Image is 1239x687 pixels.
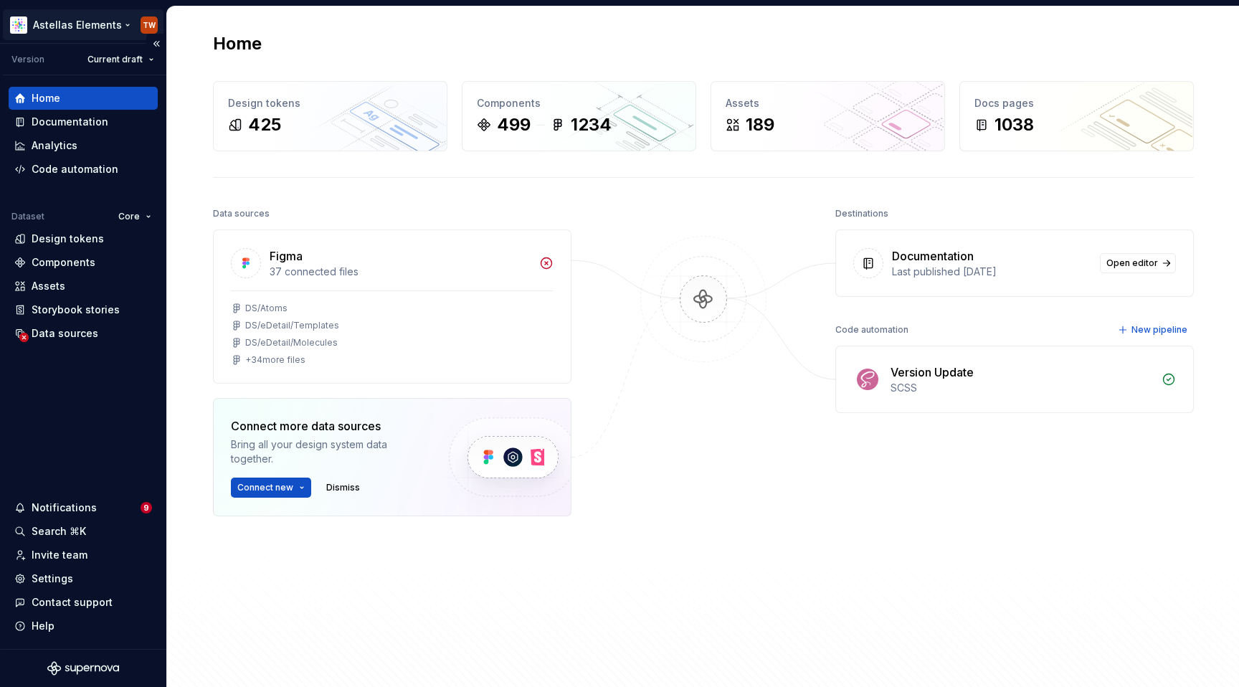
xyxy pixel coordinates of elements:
[891,364,974,381] div: Version Update
[32,501,97,515] div: Notifications
[231,417,424,435] div: Connect more data sources
[994,113,1034,136] div: 1038
[146,34,166,54] button: Collapse sidebar
[32,138,77,153] div: Analytics
[32,619,54,633] div: Help
[9,275,158,298] a: Assets
[9,158,158,181] a: Code automation
[141,502,152,513] span: 9
[497,113,531,136] div: 499
[32,572,73,586] div: Settings
[835,320,908,340] div: Code automation
[959,81,1194,151] a: Docs pages1038
[9,496,158,519] button: Notifications9
[228,96,432,110] div: Design tokens
[245,303,288,314] div: DS/Atoms
[213,229,571,384] a: Figma37 connected filesDS/AtomsDS/eDetail/TemplatesDS/eDetail/Molecules+34more files
[32,232,104,246] div: Design tokens
[9,298,158,321] a: Storybook stories
[726,96,930,110] div: Assets
[9,591,158,614] button: Contact support
[213,32,262,55] h2: Home
[571,113,612,136] div: 1234
[245,320,339,331] div: DS/eDetail/Templates
[33,18,122,32] div: Astellas Elements
[87,54,143,65] span: Current draft
[462,81,696,151] a: Components4991234
[143,19,156,31] div: TW
[11,211,44,222] div: Dataset
[9,87,158,110] a: Home
[118,211,140,222] span: Core
[9,227,158,250] a: Design tokens
[237,482,293,493] span: Connect new
[711,81,945,151] a: Assets189
[1106,257,1158,269] span: Open editor
[231,478,311,498] button: Connect new
[320,478,366,498] button: Dismiss
[245,354,305,366] div: + 34 more files
[248,113,281,136] div: 425
[1114,320,1194,340] button: New pipeline
[32,279,65,293] div: Assets
[10,16,27,34] img: b2369ad3-f38c-46c1-b2a2-f2452fdbdcd2.png
[213,81,447,151] a: Design tokens425
[32,595,113,610] div: Contact support
[270,265,531,279] div: 37 connected files
[9,615,158,638] button: Help
[213,204,270,224] div: Data sources
[32,303,120,317] div: Storybook stories
[245,337,338,349] div: DS/eDetail/Molecules
[32,524,86,539] div: Search ⌘K
[746,113,774,136] div: 189
[270,247,303,265] div: Figma
[9,544,158,567] a: Invite team
[892,265,1091,279] div: Last published [DATE]
[32,548,87,562] div: Invite team
[1131,324,1187,336] span: New pipeline
[11,54,44,65] div: Version
[974,96,1179,110] div: Docs pages
[477,96,681,110] div: Components
[112,207,158,227] button: Core
[32,255,95,270] div: Components
[9,520,158,543] button: Search ⌘K
[1100,253,1176,273] a: Open editor
[32,162,118,176] div: Code automation
[9,251,158,274] a: Components
[32,326,98,341] div: Data sources
[32,91,60,105] div: Home
[9,567,158,590] a: Settings
[32,115,108,129] div: Documentation
[891,381,1153,395] div: SCSS
[9,134,158,157] a: Analytics
[892,247,974,265] div: Documentation
[231,437,424,466] div: Bring all your design system data together.
[835,204,888,224] div: Destinations
[47,661,119,676] svg: Supernova Logo
[81,49,161,70] button: Current draft
[3,9,163,40] button: Astellas ElementsTW
[9,110,158,133] a: Documentation
[9,322,158,345] a: Data sources
[326,482,360,493] span: Dismiss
